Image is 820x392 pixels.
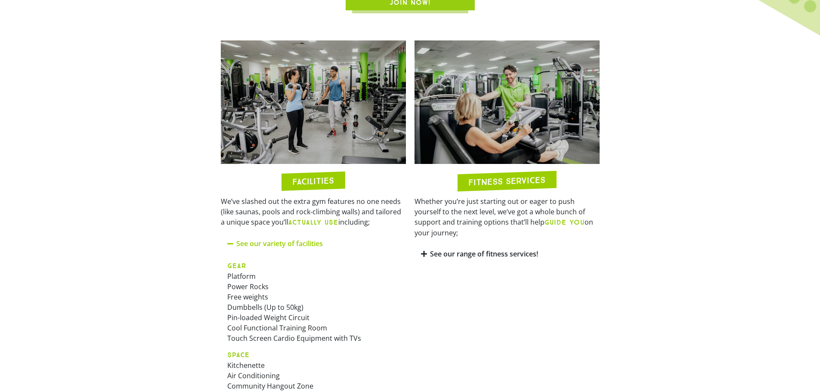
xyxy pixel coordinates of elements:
h2: FITNESS SERVICES [468,175,545,186]
b: GUIDE YOU [545,218,585,226]
a: See our variety of facilities [236,239,323,248]
b: ACTUALLY USE [288,218,338,226]
p: We’ve slashed out the extra gym features no one needs (like saunas, pools and rock-climbing walls... [221,196,406,228]
strong: GEAR [227,262,247,270]
a: See our range of fitness services! [430,249,538,259]
h2: FACILITIES [292,176,334,186]
div: See our variety of facilities [221,234,406,254]
p: Platform Power Rocks Free weights Dumbbells (Up to 50kg) Pin-loaded Weight Circuit Cool Functiona... [227,260,399,343]
div: See our range of fitness services! [415,244,600,264]
p: Whether you’re just starting out or eager to push yourself to the next level, we’ve got a whole b... [415,196,600,238]
strong: SPACE [227,351,250,359]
